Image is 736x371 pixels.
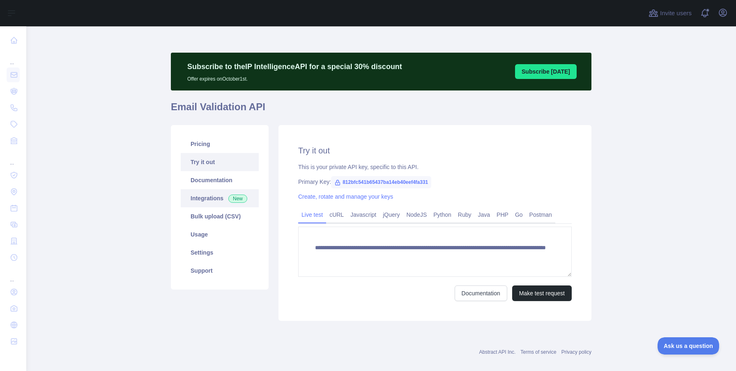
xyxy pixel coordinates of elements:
span: 812bfc541b65437ba14eb40eef4fa331 [331,176,431,188]
span: New [228,195,247,203]
a: Try it out [181,153,259,171]
a: Documentation [455,285,507,301]
a: Pricing [181,135,259,153]
a: Java [475,208,494,221]
a: Terms of service [520,349,556,355]
a: Javascript [347,208,379,221]
a: Documentation [181,171,259,189]
a: NodeJS [403,208,430,221]
div: ... [7,267,20,283]
a: Usage [181,225,259,243]
a: PHP [493,208,512,221]
span: Invite users [660,9,692,18]
a: Privacy policy [561,349,591,355]
a: cURL [326,208,347,221]
div: Primary Key: [298,178,572,186]
a: Bulk upload (CSV) [181,207,259,225]
button: Make test request [512,285,572,301]
a: Support [181,262,259,280]
a: Integrations New [181,189,259,207]
div: ... [7,150,20,166]
button: Subscribe [DATE] [515,64,577,79]
a: jQuery [379,208,403,221]
iframe: Toggle Customer Support [658,337,720,355]
a: Create, rotate and manage your keys [298,193,393,200]
a: Python [430,208,455,221]
a: Ruby [455,208,475,221]
a: Abstract API Inc. [479,349,516,355]
a: Go [512,208,526,221]
p: Offer expires on October 1st. [187,72,402,82]
a: Live test [298,208,326,221]
a: Settings [181,243,259,262]
h2: Try it out [298,145,572,156]
h1: Email Validation API [171,100,591,120]
div: This is your private API key, specific to this API. [298,163,572,171]
button: Invite users [647,7,693,20]
div: ... [7,49,20,66]
p: Subscribe to the IP Intelligence API for a special 30 % discount [187,61,402,72]
a: Postman [526,208,555,221]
